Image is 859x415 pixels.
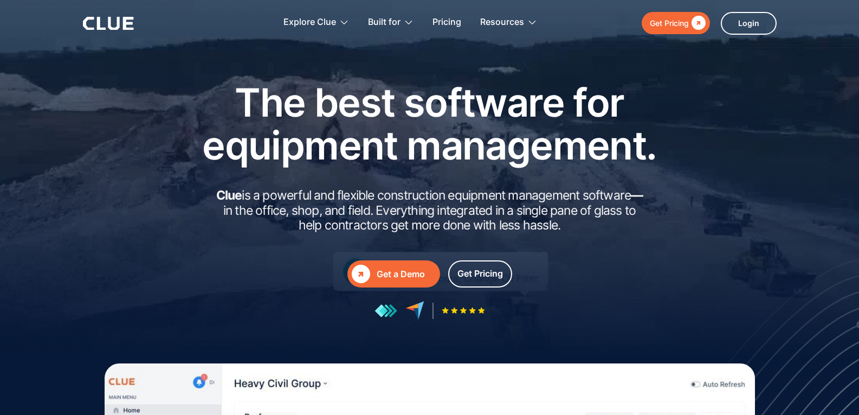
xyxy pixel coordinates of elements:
[442,307,485,314] img: Five-star rating icon
[480,5,537,40] div: Resources
[368,5,401,40] div: Built for
[347,260,440,288] a: Get a Demo
[480,5,524,40] div: Resources
[283,5,336,40] div: Explore Clue
[405,301,424,320] img: reviews at capterra
[457,267,503,280] div: Get Pricing
[352,265,370,283] div: 
[377,267,436,281] div: Get a Demo
[650,16,689,30] div: Get Pricing
[642,12,710,34] a: Get Pricing
[216,188,242,203] strong: Clue
[631,188,643,203] strong: —
[664,263,859,415] iframe: Chat Widget
[283,5,349,40] div: Explore Clue
[689,16,706,30] div: 
[213,188,647,233] h2: is a powerful and flexible construction equipment management software in the office, shop, and fi...
[721,12,777,35] a: Login
[432,5,461,40] a: Pricing
[368,5,414,40] div: Built for
[186,81,674,167] h1: The best software for equipment management.
[374,304,397,318] img: reviews at getapp
[448,260,512,288] a: Get Pricing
